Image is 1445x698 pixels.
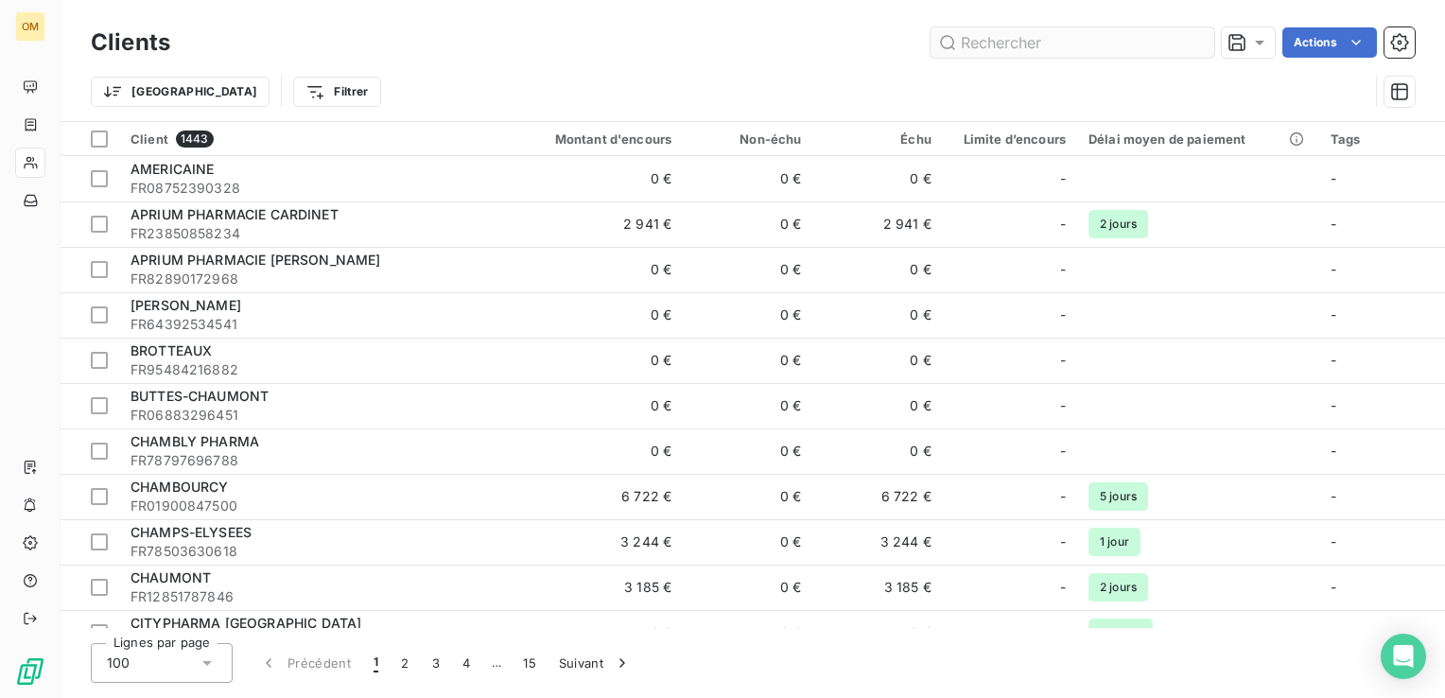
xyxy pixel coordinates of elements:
[509,156,683,201] td: 0 €
[1060,351,1066,370] span: -
[131,252,381,268] span: APRIUM PHARMACIE [PERSON_NAME]
[813,565,943,610] td: 3 185 €
[512,643,548,683] button: 15
[131,479,229,495] span: CHAMBOURCY
[451,643,481,683] button: 4
[683,428,812,474] td: 0 €
[813,610,943,655] td: 0 €
[131,161,215,177] span: AMERICAINE
[813,247,943,292] td: 0 €
[1088,482,1148,511] span: 5 jours
[293,77,380,107] button: Filtrer
[509,428,683,474] td: 0 €
[1282,27,1377,58] button: Actions
[481,648,512,678] span: …
[131,315,497,334] span: FR64392534541
[15,11,45,42] div: OM
[131,406,497,425] span: FR06883296451
[1331,261,1336,277] span: -
[131,587,497,606] span: FR12851787846
[813,338,943,383] td: 0 €
[1331,397,1336,413] span: -
[1381,634,1426,679] div: Open Intercom Messenger
[1060,215,1066,234] span: -
[91,26,170,60] h3: Clients
[131,542,497,561] span: FR78503630618
[131,297,241,313] span: [PERSON_NAME]
[683,474,812,519] td: 0 €
[131,270,497,288] span: FR82890172968
[509,519,683,565] td: 3 244 €
[509,474,683,519] td: 6 722 €
[248,643,362,683] button: Précédent
[131,360,497,379] span: FR95484216882
[1331,533,1336,550] span: -
[694,131,801,147] div: Non-échu
[509,247,683,292] td: 0 €
[509,610,683,655] td: 0 €
[1088,131,1308,147] div: Délai moyen de paiement
[1060,305,1066,324] span: -
[1331,306,1336,323] span: -
[131,342,212,358] span: BROTTEAUX
[131,179,497,198] span: FR08752390328
[509,383,683,428] td: 0 €
[683,247,812,292] td: 0 €
[683,338,812,383] td: 0 €
[954,131,1066,147] div: Limite d’encours
[131,206,339,222] span: APRIUM PHARMACIE CARDINET
[683,565,812,610] td: 0 €
[813,292,943,338] td: 0 €
[825,131,931,147] div: Échu
[683,383,812,428] td: 0 €
[509,565,683,610] td: 3 185 €
[1331,352,1336,368] span: -
[131,388,269,404] span: BUTTES-CHAUMONT
[1088,619,1153,647] span: 12 jours
[1331,443,1336,459] span: -
[1060,532,1066,551] span: -
[1331,488,1336,504] span: -
[131,131,168,147] span: Client
[131,497,497,515] span: FR01900847500
[683,292,812,338] td: 0 €
[1060,260,1066,279] span: -
[1331,216,1336,232] span: -
[813,428,943,474] td: 0 €
[1331,624,1336,640] span: -
[1331,131,1434,147] div: Tags
[509,201,683,247] td: 2 941 €
[813,474,943,519] td: 6 722 €
[131,569,211,585] span: CHAUMONT
[421,643,451,683] button: 3
[1060,442,1066,461] span: -
[683,610,812,655] td: 0 €
[131,451,497,470] span: FR78797696788
[683,156,812,201] td: 0 €
[509,338,683,383] td: 0 €
[362,643,390,683] button: 1
[131,224,497,243] span: FR23850858234
[107,654,130,672] span: 100
[1060,169,1066,188] span: -
[683,519,812,565] td: 0 €
[1060,396,1066,415] span: -
[131,433,259,449] span: CHAMBLY PHARMA
[1060,487,1066,506] span: -
[548,643,643,683] button: Suivant
[390,643,420,683] button: 2
[509,292,683,338] td: 0 €
[15,656,45,687] img: Logo LeanPay
[683,201,812,247] td: 0 €
[91,77,270,107] button: [GEOGRAPHIC_DATA]
[1331,170,1336,186] span: -
[1088,573,1148,602] span: 2 jours
[813,201,943,247] td: 2 941 €
[813,383,943,428] td: 0 €
[1060,623,1066,642] span: -
[131,615,361,631] span: CITYPHARMA [GEOGRAPHIC_DATA]
[813,519,943,565] td: 3 244 €
[1088,210,1148,238] span: 2 jours
[520,131,671,147] div: Montant d'encours
[374,654,378,672] span: 1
